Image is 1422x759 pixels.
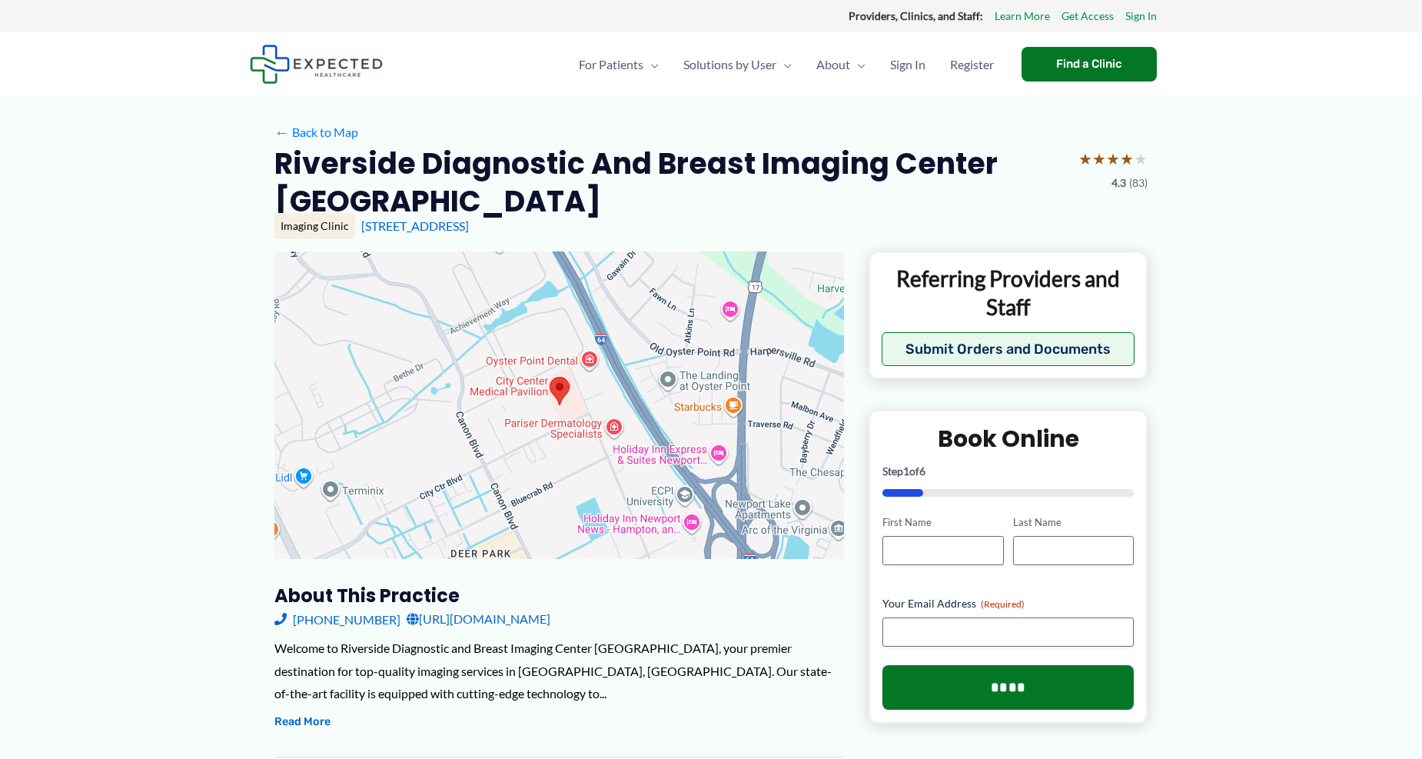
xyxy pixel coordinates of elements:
span: 1 [903,464,909,478]
div: Imaging Clinic [274,213,355,239]
a: For PatientsMenu Toggle [566,38,671,92]
button: Submit Orders and Documents [882,332,1135,366]
p: Referring Providers and Staff [882,265,1135,321]
p: Step of [882,466,1134,477]
a: [STREET_ADDRESS] [361,218,469,233]
span: About [816,38,850,92]
span: For Patients [579,38,643,92]
h2: Riverside Diagnostic and Breast Imaging Center [GEOGRAPHIC_DATA] [274,145,1066,221]
h3: About this practice [274,584,844,608]
span: 6 [919,464,925,478]
span: 4.3 [1111,173,1126,193]
span: ★ [1078,145,1092,173]
a: ←Back to Map [274,121,358,144]
button: Read More [274,713,331,731]
a: Solutions by UserMenu Toggle [671,38,804,92]
a: Get Access [1062,6,1114,26]
nav: Primary Site Navigation [566,38,1006,92]
span: ★ [1106,145,1120,173]
a: Learn More [995,6,1050,26]
a: AboutMenu Toggle [804,38,878,92]
span: Menu Toggle [643,38,659,92]
span: (83) [1129,173,1148,193]
span: ← [274,125,289,139]
a: Register [938,38,1006,92]
a: Find a Clinic [1022,47,1157,82]
span: Register [950,38,994,92]
a: Sign In [1125,6,1157,26]
span: ★ [1134,145,1148,173]
span: Menu Toggle [776,38,792,92]
span: Menu Toggle [850,38,865,92]
span: Solutions by User [683,38,776,92]
label: Your Email Address [882,596,1134,611]
label: Last Name [1013,515,1134,530]
a: Sign In [878,38,938,92]
span: (Required) [981,598,1025,610]
img: Expected Healthcare Logo - side, dark font, small [250,45,383,84]
span: ★ [1092,145,1106,173]
a: [PHONE_NUMBER] [274,608,400,631]
div: Welcome to Riverside Diagnostic and Breast Imaging Center [GEOGRAPHIC_DATA], your premier destina... [274,637,844,705]
span: Sign In [890,38,925,92]
strong: Providers, Clinics, and Staff: [849,9,983,22]
span: ★ [1120,145,1134,173]
label: First Name [882,515,1003,530]
a: [URL][DOMAIN_NAME] [407,608,550,631]
h2: Book Online [882,424,1134,454]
